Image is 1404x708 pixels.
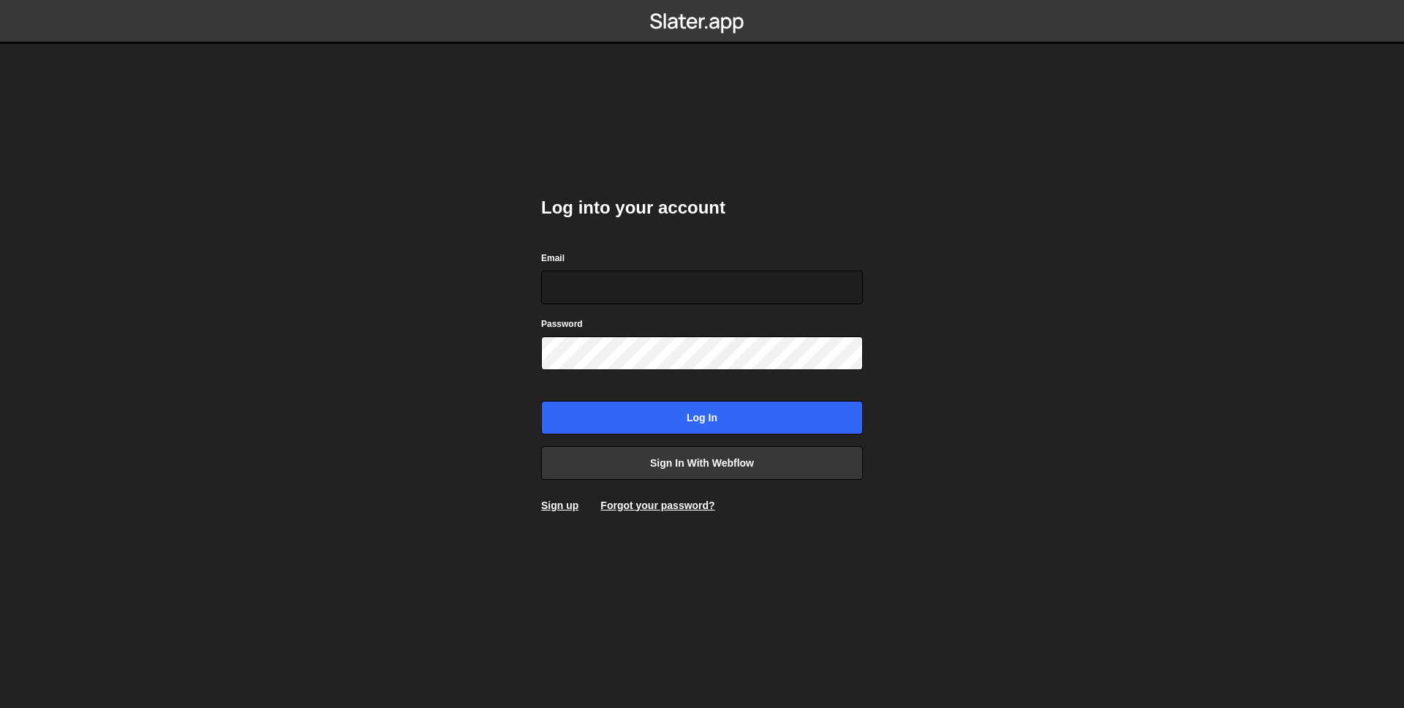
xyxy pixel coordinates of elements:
[541,446,863,480] a: Sign in with Webflow
[541,500,578,511] a: Sign up
[541,401,863,434] input: Log in
[600,500,714,511] a: Forgot your password?
[541,317,583,331] label: Password
[541,251,565,265] label: Email
[541,196,863,219] h2: Log into your account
